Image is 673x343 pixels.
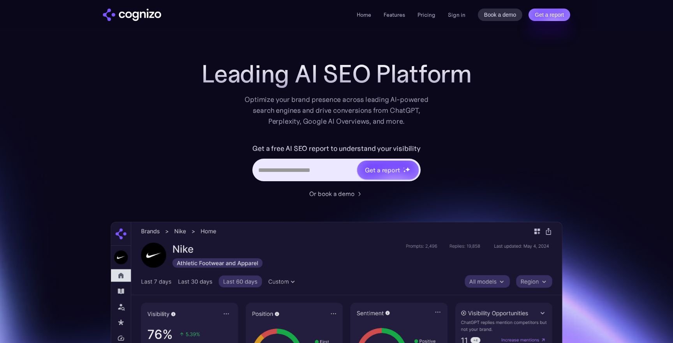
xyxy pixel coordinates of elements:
[241,94,432,127] div: Optimize your brand presence across leading AI-powered search engines and drive conversions from ...
[384,11,405,18] a: Features
[356,160,419,180] a: Get a reportstarstarstar
[403,167,404,168] img: star
[357,11,371,18] a: Home
[252,142,420,155] label: Get a free AI SEO report to understand your visibility
[103,9,161,21] a: home
[201,60,472,88] h1: Leading AI SEO Platform
[448,10,465,19] a: Sign in
[309,189,354,198] div: Or book a demo
[309,189,364,198] a: Or book a demo
[529,9,570,21] a: Get a report
[252,142,420,185] form: Hero URL Input Form
[403,170,406,173] img: star
[103,9,161,21] img: cognizo logo
[365,165,400,175] div: Get a report
[405,167,410,172] img: star
[478,9,523,21] a: Book a demo
[418,11,435,18] a: Pricing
